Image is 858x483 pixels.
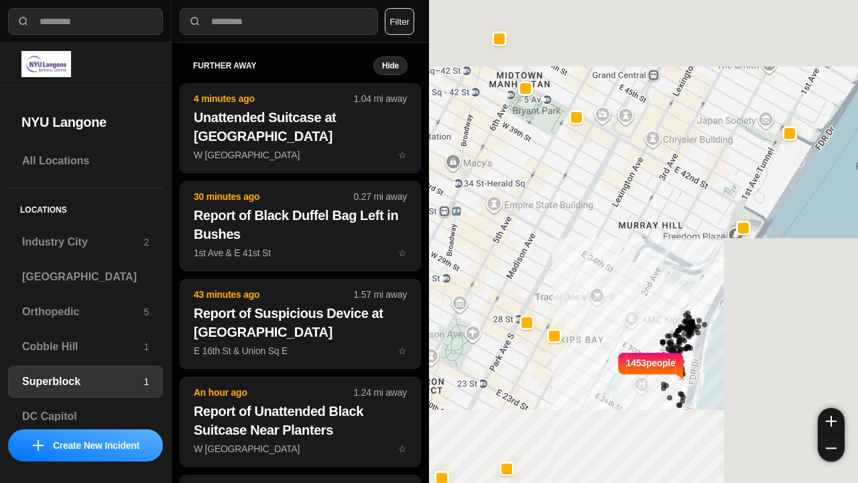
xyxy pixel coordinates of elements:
button: zoom-out [818,435,845,462]
span: star [398,248,407,258]
img: zoom-out [826,443,837,453]
span: star [398,345,407,356]
a: Industry City2 [8,226,163,258]
h3: Orthopedic [22,304,143,320]
p: 43 minutes ago [194,288,354,301]
p: 30 minutes ago [194,190,354,203]
p: An hour ago [194,386,354,399]
img: search [188,15,202,28]
button: 30 minutes ago0.27 mi awayReport of Black Duffel Bag Left in Bushes1st Ave & E 41st Ststar [180,181,421,271]
h3: Superblock [22,374,143,390]
img: icon [33,440,44,451]
p: E 16th St & Union Sq E [194,344,407,358]
p: Create New Incident [53,439,139,452]
p: 1.04 mi away [354,92,407,105]
a: Superblock1 [8,366,163,398]
p: 1.24 mi away [354,386,407,399]
button: 43 minutes ago1.57 mi awayReport of Suspicious Device at [GEOGRAPHIC_DATA]E 16th St & Union Sq Estar [180,279,421,369]
h2: Unattended Suitcase at [GEOGRAPHIC_DATA] [194,108,407,146]
h5: further away [193,60,373,71]
p: 1 [143,375,149,388]
button: Filter [385,8,414,35]
p: 5 [143,305,149,319]
p: W [GEOGRAPHIC_DATA] [194,148,407,162]
p: W [GEOGRAPHIC_DATA] [194,442,407,455]
a: All Locations [8,145,163,177]
a: Cobble Hill1 [8,331,163,363]
h3: DC Capitol [22,409,149,425]
small: Hide [382,60,399,71]
img: search [17,15,30,28]
h2: NYU Langone [21,113,149,131]
p: 0.27 mi away [354,190,407,203]
img: notch [676,351,686,380]
p: 1st Ave & E 41st St [194,246,407,260]
a: Orthopedic5 [8,296,163,328]
h3: Industry City [22,234,143,250]
p: 1 [143,340,149,354]
a: DC Capitol [8,400,163,433]
p: 4 minutes ago [194,92,354,105]
p: 1453 people [626,356,676,386]
span: star [398,150,407,160]
h2: Report of Unattended Black Suitcase Near Planters [194,402,407,439]
h2: Report of Black Duffel Bag Left in Bushes [194,206,407,244]
button: Hide [373,56,408,75]
span: star [398,443,407,454]
a: An hour ago1.24 mi awayReport of Unattended Black Suitcase Near PlantersW [GEOGRAPHIC_DATA]star [180,443,421,454]
button: 4 minutes ago1.04 mi awayUnattended Suitcase at [GEOGRAPHIC_DATA]W [GEOGRAPHIC_DATA]star [180,83,421,173]
a: 4 minutes ago1.04 mi awayUnattended Suitcase at [GEOGRAPHIC_DATA]W [GEOGRAPHIC_DATA]star [180,149,421,160]
h2: Report of Suspicious Device at [GEOGRAPHIC_DATA] [194,304,407,341]
img: logo [21,51,71,77]
button: zoom-in [818,408,845,435]
h3: [GEOGRAPHIC_DATA] [22,269,149,285]
img: notch [616,351,626,380]
p: 1.57 mi away [354,288,407,301]
button: An hour ago1.24 mi awayReport of Unattended Black Suitcase Near PlantersW [GEOGRAPHIC_DATA]star [180,377,421,467]
a: [GEOGRAPHIC_DATA] [8,261,163,293]
h3: All Locations [22,153,149,169]
h3: Cobble Hill [22,339,143,355]
img: zoom-in [826,416,837,427]
a: 43 minutes ago1.57 mi awayReport of Suspicious Device at [GEOGRAPHIC_DATA]E 16th St & Union Sq Estar [180,345,421,356]
p: 2 [143,235,149,249]
button: iconCreate New Incident [8,429,163,462]
a: 30 minutes ago0.27 mi awayReport of Black Duffel Bag Left in Bushes1st Ave & E 41st Ststar [180,247,421,258]
h5: Locations [8,189,163,226]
